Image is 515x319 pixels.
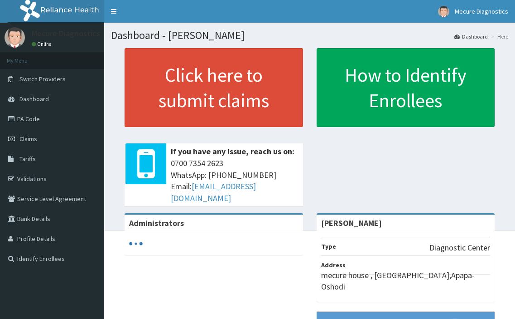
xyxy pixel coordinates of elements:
b: Address [321,261,346,269]
span: 0700 7354 2623 WhatsApp: [PHONE_NUMBER] Email: [171,157,298,204]
span: Claims [19,135,37,143]
img: User Image [438,6,449,17]
h1: Dashboard - [PERSON_NAME] [111,29,508,41]
a: Online [32,41,53,47]
span: Tariffs [19,155,36,163]
li: Here [489,33,508,40]
b: Administrators [129,218,184,228]
strong: [PERSON_NAME] [321,218,382,228]
a: Click here to submit claims [125,48,303,127]
b: Type [321,242,336,250]
a: Dashboard [454,33,488,40]
p: Mecure Diagnostics [32,29,100,38]
svg: audio-loading [129,237,143,250]
a: [EMAIL_ADDRESS][DOMAIN_NAME] [171,181,256,203]
span: Mecure Diagnostics [455,7,508,15]
p: mecure house , [GEOGRAPHIC_DATA],Apapa-Oshodi [321,270,491,293]
span: Switch Providers [19,75,66,83]
img: User Image [5,27,25,48]
span: Dashboard [19,95,49,103]
p: Diagnostic Center [429,242,490,254]
b: If you have any issue, reach us on: [171,146,294,157]
a: How to Identify Enrollees [317,48,495,127]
